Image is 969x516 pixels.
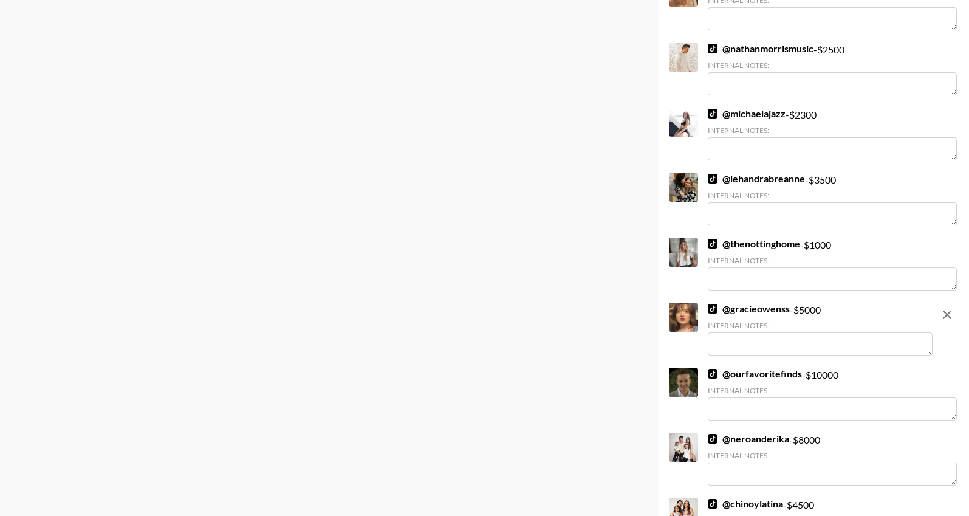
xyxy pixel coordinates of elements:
div: Internal Notes: [708,61,957,70]
img: TikTok [708,109,717,119]
a: @ourfavoritefinds [708,368,802,380]
div: - $ 10000 [708,368,957,421]
div: - $ 8000 [708,433,957,486]
img: TikTok [708,239,717,249]
div: Internal Notes: [708,451,957,460]
div: - $ 2500 [708,43,957,95]
div: Internal Notes: [708,256,957,265]
img: TikTok [708,304,717,314]
a: @chinoylatina [708,498,783,510]
img: TikTok [708,499,717,509]
img: TikTok [708,369,717,379]
a: @neroanderika [708,433,789,445]
button: remove [935,303,959,327]
img: TikTok [708,174,717,184]
a: @thenottinghome [708,238,800,250]
a: @michaelajazz [708,108,786,120]
div: Internal Notes: [708,191,957,200]
div: - $ 3500 [708,173,957,225]
div: - $ 5000 [708,303,933,356]
img: TikTok [708,44,717,53]
img: TikTok [708,434,717,444]
div: - $ 1000 [708,238,957,291]
div: Internal Notes: [708,126,957,135]
div: Internal Notes: [708,386,957,395]
div: - $ 2300 [708,108,957,160]
div: Internal Notes: [708,321,933,330]
a: @gracieowenss [708,303,790,315]
a: @nathanmorrismusic [708,43,813,55]
a: @lehandrabreanne [708,173,805,185]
